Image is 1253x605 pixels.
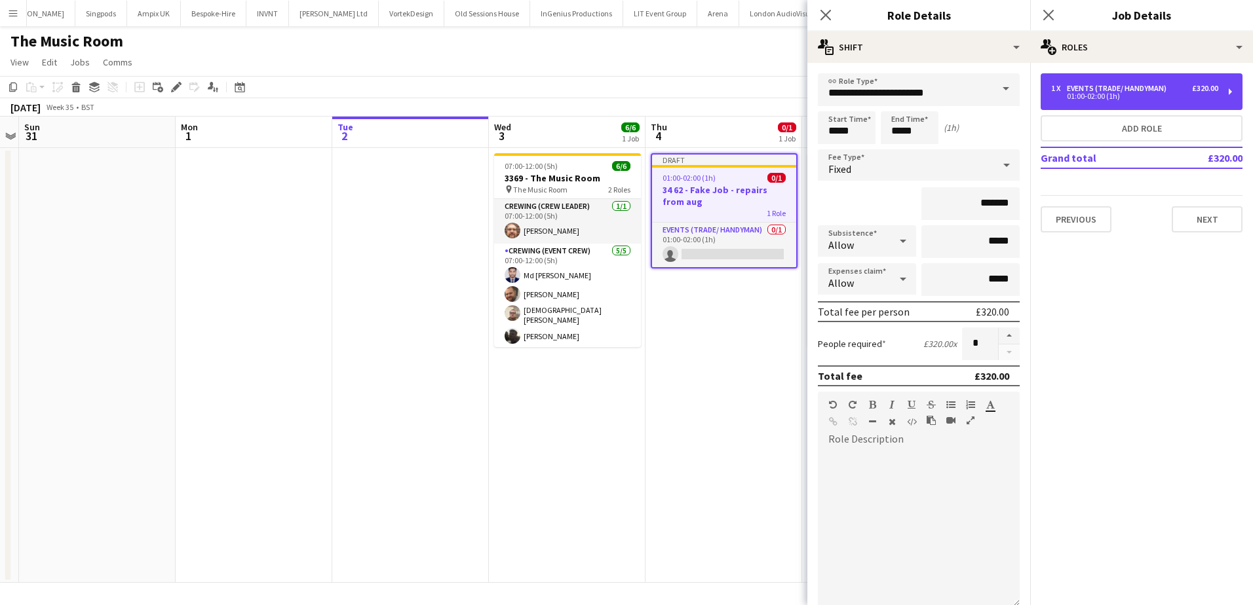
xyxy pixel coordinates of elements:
[697,1,739,26] button: Arena
[966,399,975,410] button: Ordered List
[828,162,851,175] span: Fixed
[651,121,667,133] span: Thu
[1192,84,1218,93] div: £320.00
[1030,31,1253,63] div: Roles
[505,161,558,171] span: 07:00-12:00 (5h)
[663,173,716,183] span: 01:00-02:00 (1h)
[651,153,798,268] app-job-card: Draft01:00-02:00 (1h)0/134 62 - Fake Job - repairs from aug1 RoleEvents (Trade/ Handyman)0/101:00...
[246,1,289,26] button: INVNT
[652,155,796,165] div: Draft
[70,56,90,68] span: Jobs
[887,416,896,427] button: Clear Formatting
[779,134,796,143] div: 1 Job
[974,369,1009,382] div: £320.00
[868,416,877,427] button: Horizontal Line
[337,121,353,133] span: Tue
[976,305,1009,318] div: £320.00
[623,1,697,26] button: LIT Event Group
[927,415,936,426] button: Paste as plain text
[494,199,641,244] app-card-role: Crewing (Crew Leader)1/107:00-12:00 (5h)[PERSON_NAME]
[868,399,877,410] button: Bold
[10,31,123,51] h1: The Music Room
[767,208,786,218] span: 1 Role
[1041,206,1111,232] button: Previous
[1030,7,1253,24] h3: Job Details
[494,172,641,184] h3: 3369 - The Music Room
[530,1,623,26] button: InGenius Productions
[608,185,630,194] span: 2 Roles
[1172,206,1243,232] button: Next
[65,54,95,71] a: Jobs
[828,399,838,410] button: Undo
[513,185,568,194] span: The Music Room
[181,1,246,26] button: Bespoke-Hire
[1041,147,1165,168] td: Grand total
[767,173,786,183] span: 0/1
[81,102,94,112] div: BST
[907,416,916,427] button: HTML Code
[22,128,40,143] span: 31
[946,399,955,410] button: Unordered List
[944,122,959,134] div: (1h)
[818,305,910,318] div: Total fee per person
[923,338,957,350] div: £320.00 x
[805,128,818,143] span: 5
[24,121,40,133] span: Sun
[828,276,854,289] span: Allow
[43,102,76,112] span: Week 35
[5,54,34,71] a: View
[622,134,639,143] div: 1 Job
[907,399,916,410] button: Underline
[652,184,796,208] h3: 34 62 - Fake Job - repairs from aug
[75,1,127,26] button: Singpods
[999,327,1020,344] button: Increase
[10,56,29,68] span: View
[444,1,530,26] button: Old Sessions House
[179,128,198,143] span: 1
[98,54,138,71] a: Comms
[818,338,886,350] label: People required
[612,161,630,171] span: 6/6
[289,1,379,26] button: [PERSON_NAME] Ltd
[966,415,975,426] button: Fullscreen
[828,238,854,251] span: Allow
[1067,84,1172,93] div: Events (Trade/ Handyman)
[42,56,57,68] span: Edit
[492,128,511,143] span: 3
[621,122,640,132] span: 6/6
[927,399,936,410] button: Strikethrough
[181,121,198,133] span: Mon
[127,1,181,26] button: Ampix UK
[848,399,857,410] button: Redo
[986,399,995,410] button: Text Color
[494,153,641,347] app-job-card: 07:00-12:00 (5h)6/63369 - The Music Room The Music Room2 RolesCrewing (Crew Leader)1/107:00-12:00...
[807,7,1030,24] h3: Role Details
[946,415,955,426] button: Insert video
[494,244,641,368] app-card-role: Crewing (Event Crew)5/507:00-12:00 (5h)Md [PERSON_NAME][PERSON_NAME][DEMOGRAPHIC_DATA][PERSON_NAM...
[1165,147,1243,168] td: £320.00
[652,223,796,267] app-card-role: Events (Trade/ Handyman)0/101:00-02:00 (1h)
[887,399,896,410] button: Italic
[10,101,41,114] div: [DATE]
[739,1,828,26] button: London AudioVisual
[379,1,444,26] button: VortekDesign
[649,128,667,143] span: 4
[807,31,1030,63] div: Shift
[778,122,796,132] span: 0/1
[336,128,353,143] span: 2
[494,121,511,133] span: Wed
[37,54,62,71] a: Edit
[1051,93,1218,100] div: 01:00-02:00 (1h)
[1051,84,1067,93] div: 1 x
[818,369,862,382] div: Total fee
[1041,115,1243,141] button: Add role
[103,56,132,68] span: Comms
